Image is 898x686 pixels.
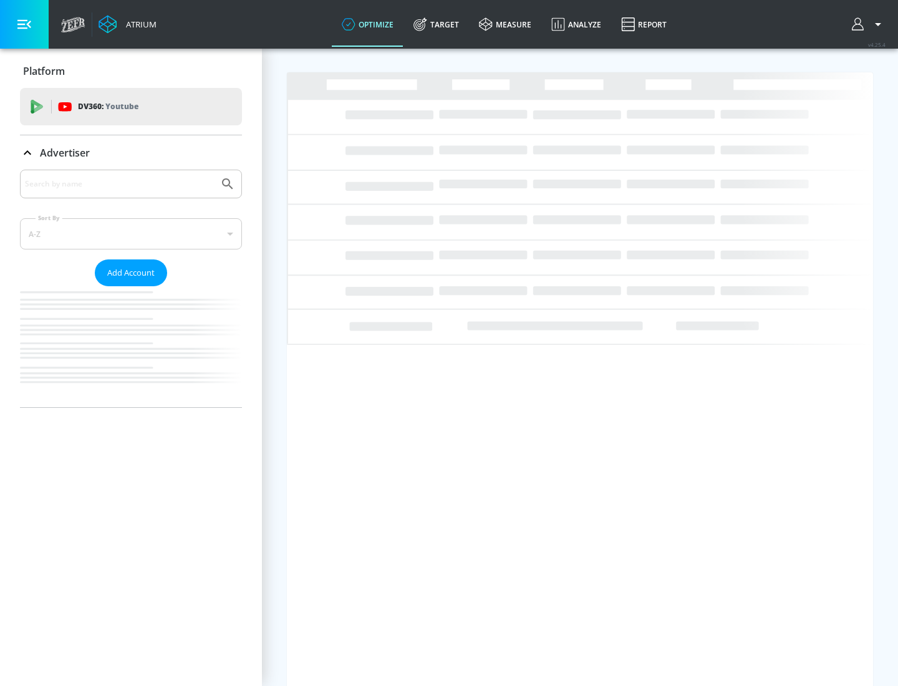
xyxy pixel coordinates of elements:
[95,259,167,286] button: Add Account
[541,2,611,47] a: Analyze
[36,214,62,222] label: Sort By
[78,100,138,114] p: DV360:
[469,2,541,47] a: measure
[332,2,403,47] a: optimize
[40,146,90,160] p: Advertiser
[403,2,469,47] a: Target
[105,100,138,113] p: Youtube
[25,176,214,192] input: Search by name
[20,54,242,89] div: Platform
[868,41,886,48] span: v 4.25.4
[99,15,157,34] a: Atrium
[20,135,242,170] div: Advertiser
[23,64,65,78] p: Platform
[121,19,157,30] div: Atrium
[611,2,677,47] a: Report
[20,218,242,249] div: A-Z
[20,286,242,407] nav: list of Advertiser
[107,266,155,280] span: Add Account
[20,170,242,407] div: Advertiser
[20,88,242,125] div: DV360: Youtube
